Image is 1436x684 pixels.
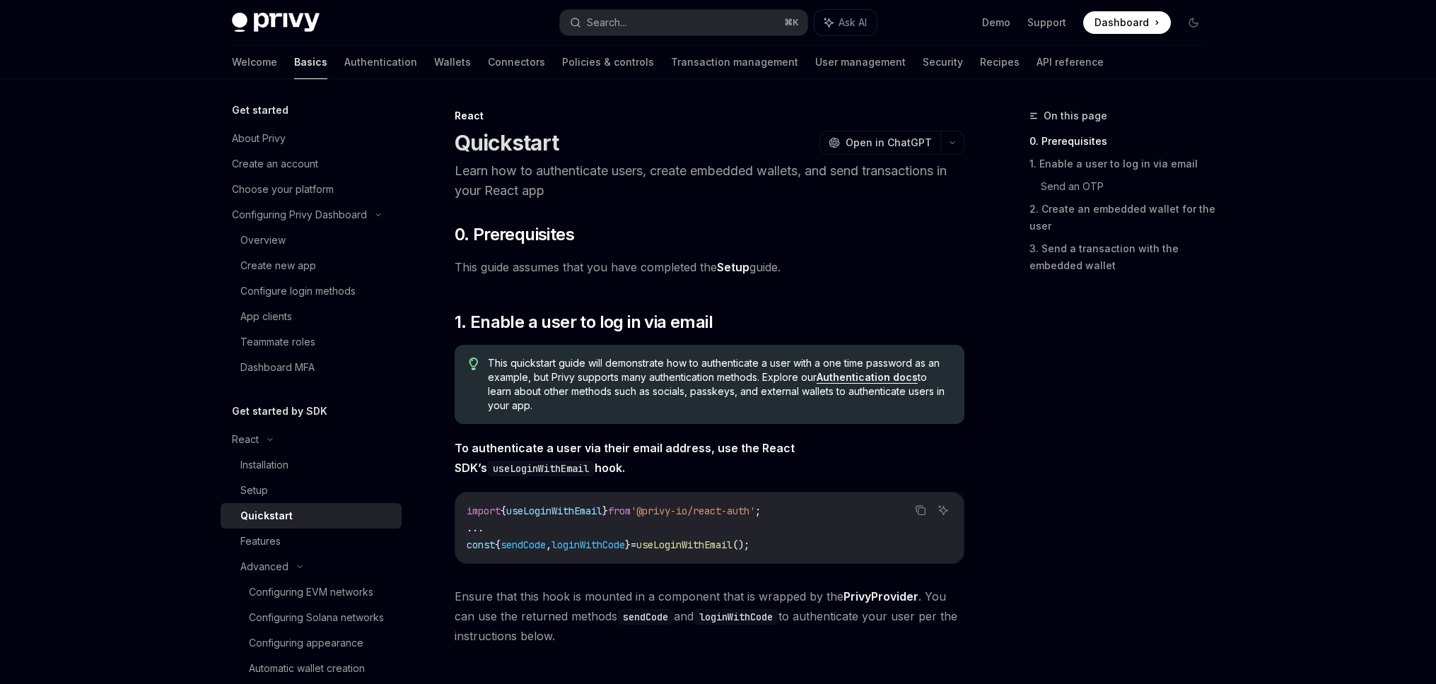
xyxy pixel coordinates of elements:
[455,257,964,277] span: This guide assumes that you have completed the guide.
[455,109,964,123] div: React
[587,14,626,31] div: Search...
[455,130,559,155] h1: Quickstart
[755,505,761,517] span: ;
[249,609,384,626] div: Configuring Solana networks
[469,358,479,370] svg: Tip
[232,13,320,33] img: dark logo
[784,17,799,28] span: ⌘ K
[732,538,749,551] span: ();
[232,130,286,147] div: About Privy
[1094,16,1149,30] span: Dashboard
[631,538,636,551] span: =
[240,283,356,300] div: Configure login methods
[1029,153,1216,175] a: 1. Enable a user to log in via email
[488,356,950,413] span: This quickstart guide will demonstrate how to authenticate a user with a one time password as an ...
[221,656,402,681] a: Automatic wallet creation
[495,538,501,551] span: {
[815,10,877,35] button: Ask AI
[1083,11,1171,34] a: Dashboard
[608,505,631,517] span: from
[467,538,495,551] span: const
[221,177,402,202] a: Choose your platform
[240,257,316,274] div: Create new app
[434,45,471,79] a: Wallets
[221,228,402,253] a: Overview
[240,558,288,575] div: Advanced
[487,461,595,476] code: useLoginWithEmail
[221,478,402,503] a: Setup
[232,45,277,79] a: Welcome
[819,131,940,155] button: Open in ChatGPT
[455,586,964,646] span: Ensure that this hook is mounted in a component that is wrapped by the . You can use the returned...
[911,501,930,519] button: Copy the contents from the code block
[488,45,545,79] a: Connectors
[455,161,964,201] p: Learn how to authenticate users, create embedded wallets, and send transactions in your React app
[221,529,402,554] a: Features
[501,538,546,551] span: sendCode
[221,452,402,478] a: Installation
[551,538,625,551] span: loginWithCode
[625,538,631,551] span: }
[934,501,952,519] button: Ask AI
[817,371,918,384] a: Authentication docs
[839,16,867,30] span: Ask AI
[232,155,318,172] div: Create an account
[232,181,334,198] div: Choose your platform
[249,660,365,677] div: Automatic wallet creation
[455,223,574,246] span: 0. Prerequisites
[1037,45,1104,79] a: API reference
[249,635,363,651] div: Configuring appearance
[1029,237,1216,277] a: 3. Send a transaction with the embedded wallet
[562,45,654,79] a: Policies & controls
[694,609,778,625] code: loginWithCode
[980,45,1020,79] a: Recipes
[232,431,259,448] div: React
[1029,198,1216,237] a: 2. Create an embedded wallet for the user
[221,503,402,529] a: Quickstart
[455,441,795,475] strong: To authenticate a user via their email address, use the React SDK’s hook.
[467,521,484,534] span: ...
[240,533,281,550] div: Features
[717,260,749,275] a: Setup
[221,329,402,355] a: Teammate roles
[240,232,286,249] div: Overview
[602,505,608,517] span: }
[240,482,268,499] div: Setup
[846,136,932,150] span: Open in ChatGPT
[843,589,918,604] a: PrivyProvider
[232,102,288,119] h5: Get started
[671,45,798,79] a: Transaction management
[249,584,373,601] div: Configuring EVM networks
[501,505,506,517] span: {
[221,579,402,605] a: Configuring EVM networks
[982,16,1010,30] a: Demo
[506,505,602,517] span: useLoginWithEmail
[815,45,906,79] a: User management
[240,507,293,524] div: Quickstart
[467,505,501,517] span: import
[631,505,755,517] span: '@privy-io/react-auth'
[221,126,402,151] a: About Privy
[560,10,807,35] button: Search...⌘K
[232,403,327,420] h5: Get started by SDK
[221,605,402,630] a: Configuring Solana networks
[1041,175,1216,198] a: Send an OTP
[546,538,551,551] span: ,
[221,630,402,656] a: Configuring appearance
[1044,107,1107,124] span: On this page
[221,355,402,380] a: Dashboard MFA
[221,253,402,278] a: Create new app
[232,206,367,223] div: Configuring Privy Dashboard
[617,609,674,625] code: sendCode
[455,311,713,334] span: 1. Enable a user to log in via email
[240,359,315,376] div: Dashboard MFA
[923,45,963,79] a: Security
[221,151,402,177] a: Create an account
[636,538,732,551] span: useLoginWithEmail
[1182,11,1205,34] button: Toggle dark mode
[1027,16,1066,30] a: Support
[240,334,315,350] div: Teammate roles
[240,456,288,473] div: Installation
[221,278,402,304] a: Configure login methods
[221,304,402,329] a: App clients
